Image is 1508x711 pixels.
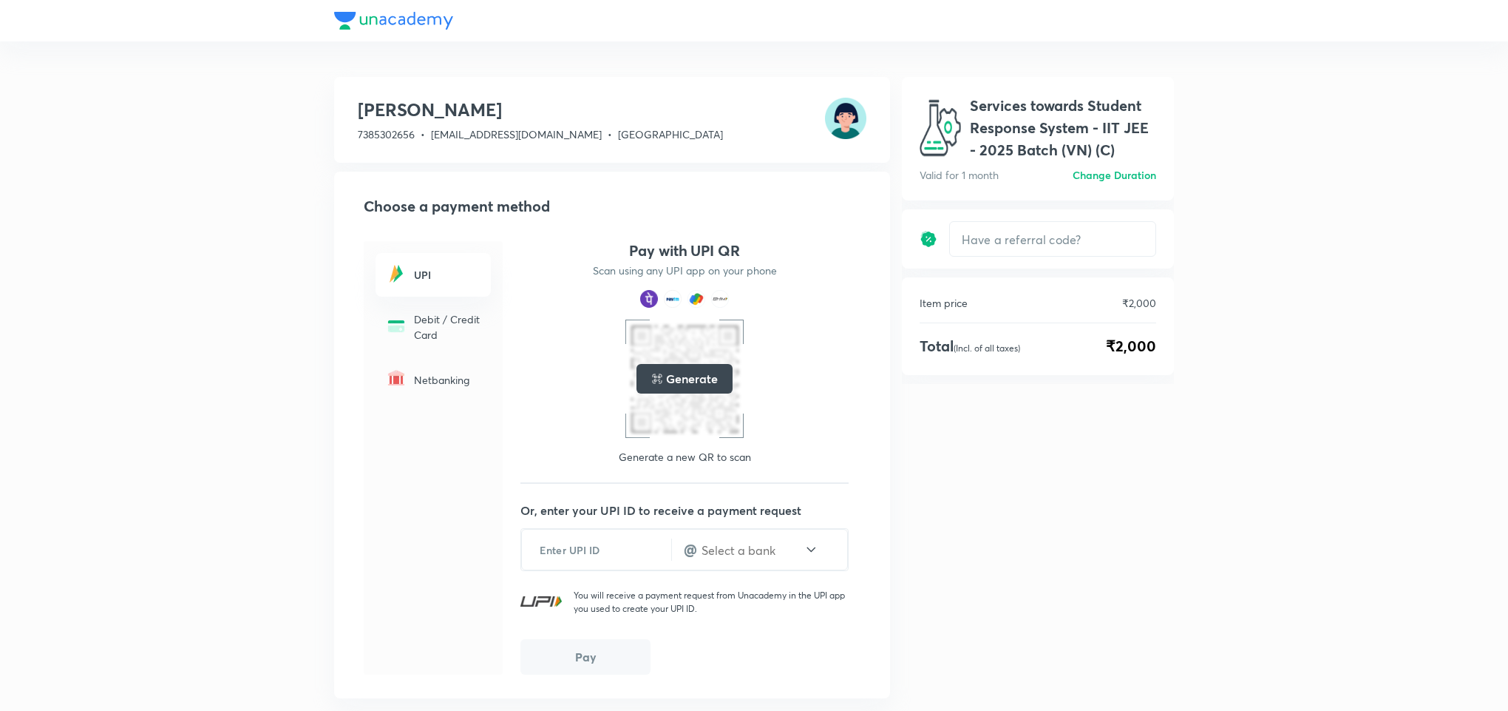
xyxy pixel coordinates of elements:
p: You will receive a payment request from Unacademy in the UPI app you used to create your UPI ID. [574,589,849,616]
h1: Services towards Student Response System - IIT JEE - 2025 Batch (VN) (C) [970,95,1156,161]
img: payment method [687,290,705,308]
input: Enter UPI ID [522,532,671,568]
p: Item price [920,295,968,311]
span: [EMAIL_ADDRESS][DOMAIN_NAME] [431,127,602,141]
img: Avatar [825,98,866,139]
h6: UPI [414,267,482,283]
h3: [PERSON_NAME] [358,98,723,121]
p: ₹2,000 [1122,295,1156,311]
p: (Incl. of all taxes) [954,343,1020,354]
img: discount [920,230,937,248]
img: - [384,366,408,390]
img: - [384,262,408,286]
p: Scan using any UPI app on your phone [593,263,777,278]
input: Select a bank [700,542,804,559]
p: Generate a new QR to scan [619,450,751,465]
img: avatar [920,95,961,161]
img: payment method [664,290,682,308]
h6: Change Duration [1073,167,1156,183]
img: payment method [711,290,729,308]
h4: @ [684,539,697,561]
button: Pay [520,639,651,675]
p: Netbanking [414,372,482,388]
span: • [421,127,425,141]
img: payment method [640,290,658,308]
p: Or, enter your UPI ID to receive a payment request [520,502,866,519]
img: loading.. [651,373,663,385]
p: Debit / Credit Card [414,311,482,343]
span: 7385302656 [358,127,415,141]
h4: Pay with UPI QR [629,241,740,260]
h5: Generate [666,370,717,388]
h2: Choose a payment method [364,195,866,218]
img: UPI [520,596,562,607]
input: Have a referral code? [950,222,1155,257]
img: - [384,314,408,338]
h4: Total [920,335,1020,357]
p: Valid for 1 month [920,167,999,183]
span: [GEOGRAPHIC_DATA] [618,127,723,141]
span: • [608,127,612,141]
span: ₹2,000 [1106,335,1156,357]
